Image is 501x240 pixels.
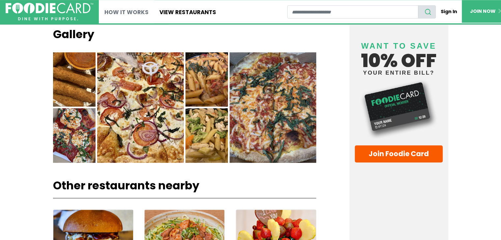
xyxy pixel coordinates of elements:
[418,5,436,18] button: search
[355,145,442,162] a: Join Foodie Card
[6,3,93,20] img: FoodieCard; Eat, Drink, Save, Donate
[287,5,418,18] input: restaurant search
[361,41,436,50] span: Want to save
[53,28,316,41] h2: Gallery
[355,70,442,76] small: your entire bill?
[355,79,442,140] img: Foodie Card
[53,179,316,198] h2: Other restaurants nearby
[355,33,442,76] h4: 10% off
[436,5,462,18] a: Sign In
